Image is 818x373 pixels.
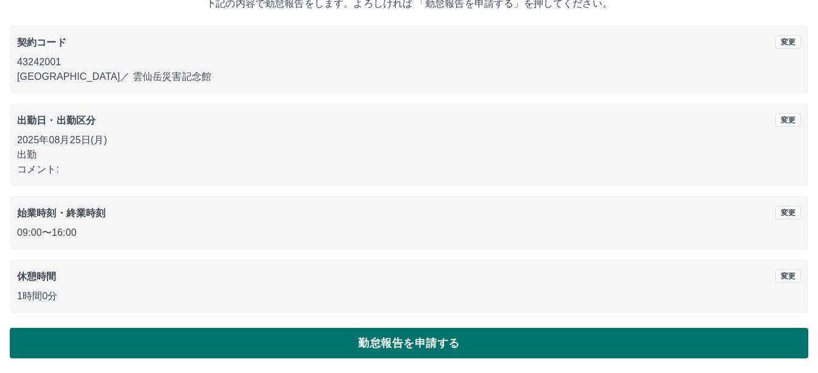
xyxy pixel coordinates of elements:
p: 2025年08月25日(月) [17,133,801,147]
b: 休憩時間 [17,271,57,282]
button: 変更 [775,269,801,283]
p: [GEOGRAPHIC_DATA] ／ 雲仙岳災害記念館 [17,69,801,84]
p: コメント: [17,162,801,177]
p: 09:00 〜 16:00 [17,226,801,240]
p: 出勤 [17,147,801,162]
b: 契約コード [17,37,66,48]
button: 変更 [775,113,801,127]
p: 1時間0分 [17,289,801,304]
b: 始業時刻・終業時刻 [17,208,105,218]
button: 変更 [775,35,801,49]
button: 勤怠報告を申請する [10,328,808,358]
button: 変更 [775,206,801,219]
p: 43242001 [17,55,801,69]
b: 出勤日・出勤区分 [17,115,96,126]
